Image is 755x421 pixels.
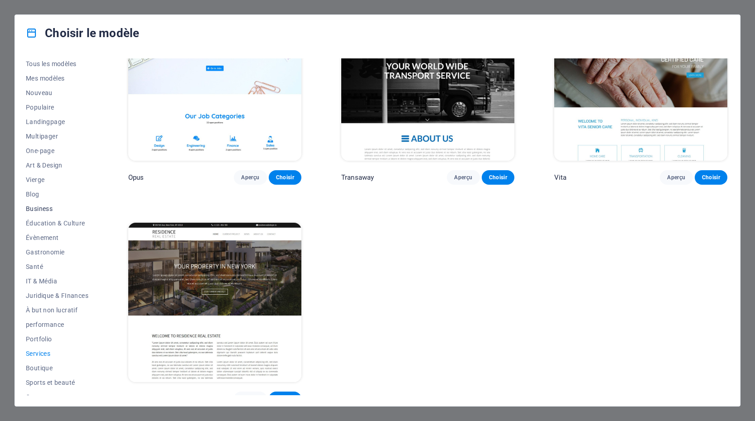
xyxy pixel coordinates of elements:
[128,394,160,403] p: Residence
[26,162,88,169] span: Art & Design
[26,104,88,111] span: Populaire
[234,170,266,185] button: Aperçu
[26,191,88,198] span: Blog
[26,57,88,71] button: Tous les modèles
[26,292,88,299] span: Juridique & FInances
[447,170,479,185] button: Aperçu
[26,259,88,274] button: Santé
[26,390,88,404] button: Commerce
[26,187,88,201] button: Blog
[26,71,88,86] button: Mes modèles
[26,60,88,67] span: Tous les modèles
[26,176,88,183] span: Vierge
[26,86,88,100] button: Nouveau
[26,133,88,140] span: Multipager
[26,115,88,129] button: Landingpage
[26,100,88,115] button: Populaire
[128,1,301,161] img: Opus
[702,174,720,181] span: Choisir
[26,306,88,314] span: À but non lucratif
[26,216,88,230] button: Éducation & Culture
[26,89,88,96] span: Nouveau
[26,317,88,332] button: performance
[26,147,88,154] span: One-page
[341,173,374,182] p: Transaway
[695,170,727,185] button: Choisir
[26,350,88,357] span: Services
[26,335,88,343] span: Portfolio
[234,392,266,406] button: Aperçu
[26,205,88,212] span: Business
[554,1,727,161] img: Vita
[26,234,88,241] span: Évènement
[241,174,259,181] span: Aperçu
[554,173,567,182] p: Vita
[26,361,88,375] button: Boutique
[26,263,88,270] span: Santé
[26,245,88,259] button: Gastronomie
[269,170,301,185] button: Choisir
[26,375,88,390] button: Sports et beauté
[26,118,88,125] span: Landingpage
[26,220,88,227] span: Éducation & Culture
[489,174,507,181] span: Choisir
[26,144,88,158] button: One-page
[26,393,88,401] span: Commerce
[276,395,294,402] span: Choisir
[26,26,139,40] h4: Choisir le modèle
[26,172,88,187] button: Vierge
[26,288,88,303] button: Juridique & FInances
[482,170,514,185] button: Choisir
[128,173,144,182] p: Opus
[128,223,301,382] img: Residence
[26,129,88,144] button: Multipager
[26,332,88,346] button: Portfolio
[341,1,514,161] img: Transaway
[241,395,259,402] span: Aperçu
[26,201,88,216] button: Business
[26,277,88,285] span: IT & Média
[26,249,88,256] span: Gastronomie
[276,174,294,181] span: Choisir
[26,364,88,372] span: Boutique
[660,170,692,185] button: Aperçu
[454,174,472,181] span: Aperçu
[26,321,88,328] span: performance
[26,230,88,245] button: Évènement
[667,174,685,181] span: Aperçu
[26,75,88,82] span: Mes modèles
[26,379,88,386] span: Sports et beauté
[26,274,88,288] button: IT & Média
[26,303,88,317] button: À but non lucratif
[26,346,88,361] button: Services
[26,158,88,172] button: Art & Design
[269,392,301,406] button: Choisir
